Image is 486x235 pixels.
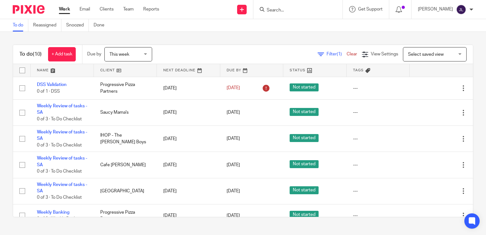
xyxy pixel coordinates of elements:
[337,52,342,56] span: (1)
[33,19,61,32] a: Reassigned
[37,89,60,94] span: 0 of 1 · DSS
[87,51,101,57] p: Due by
[37,82,67,87] a: DSS Validation
[123,6,134,12] a: Team
[353,162,404,168] div: ---
[353,212,404,219] div: ---
[13,19,28,32] a: To do
[13,5,45,14] img: Pixie
[100,6,114,12] a: Clients
[353,68,364,72] span: Tags
[290,160,319,168] span: Not started
[157,77,220,99] td: [DATE]
[227,137,240,141] span: [DATE]
[94,204,157,227] td: Progressive Pizza Partners
[290,211,319,219] span: Not started
[109,52,129,57] span: This week
[456,4,466,15] img: svg%3E
[353,136,404,142] div: ---
[227,213,240,218] span: [DATE]
[353,109,404,116] div: ---
[290,186,319,194] span: Not started
[94,126,157,152] td: IHOP - The [PERSON_NAME] Boys
[33,52,42,57] span: (10)
[94,178,157,204] td: [GEOGRAPHIC_DATA]
[37,143,82,147] span: 0 of 3 · To Do Checklist
[37,217,82,221] span: 0 of 3 · Weekly Banking
[37,210,69,215] a: Weekly Banking
[94,99,157,125] td: Saucy Mama's
[227,189,240,193] span: [DATE]
[347,52,357,56] a: Clear
[37,182,87,193] a: Weekly Review of tasks - SA
[37,169,82,174] span: 0 of 3 · To Do Checklist
[157,99,220,125] td: [DATE]
[157,126,220,152] td: [DATE]
[157,204,220,227] td: [DATE]
[59,6,70,12] a: Work
[353,85,404,91] div: ---
[48,47,76,61] a: + Add task
[408,52,444,57] span: Select saved view
[94,19,109,32] a: Done
[418,6,453,12] p: [PERSON_NAME]
[66,19,89,32] a: Snoozed
[290,108,319,116] span: Not started
[157,152,220,178] td: [DATE]
[227,110,240,115] span: [DATE]
[37,130,87,141] a: Weekly Review of tasks - SA
[157,178,220,204] td: [DATE]
[94,77,157,99] td: Progressive Pizza Partners
[37,117,82,121] span: 0 of 3 · To Do Checklist
[94,152,157,178] td: Cafe [PERSON_NAME]
[227,86,240,90] span: [DATE]
[266,8,323,13] input: Search
[37,104,87,115] a: Weekly Review of tasks - SA
[371,52,398,56] span: View Settings
[327,52,347,56] span: Filter
[353,188,404,194] div: ---
[290,83,319,91] span: Not started
[143,6,159,12] a: Reports
[37,156,87,167] a: Weekly Review of tasks - SA
[227,163,240,167] span: [DATE]
[19,51,42,58] h1: To do
[358,7,383,11] span: Get Support
[290,134,319,142] span: Not started
[37,195,82,200] span: 0 of 3 · To Do Checklist
[80,6,90,12] a: Email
